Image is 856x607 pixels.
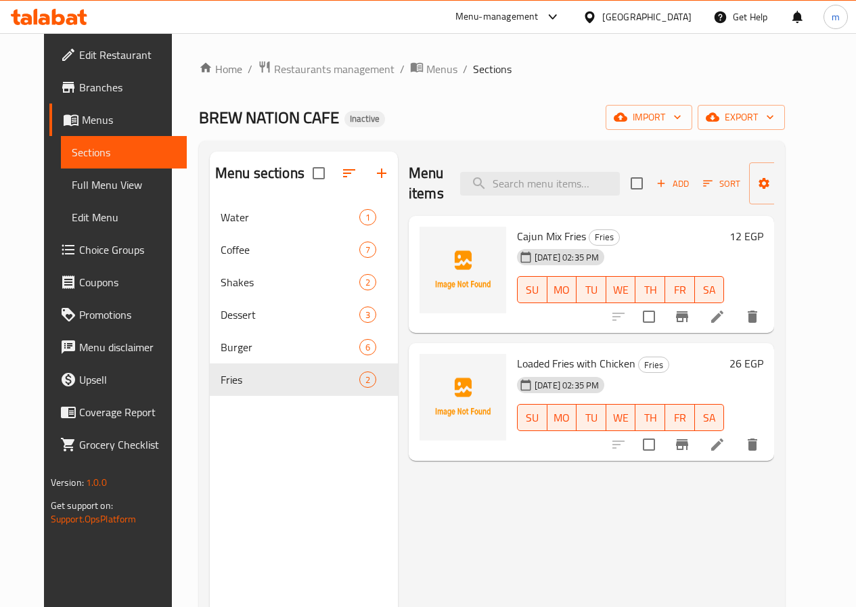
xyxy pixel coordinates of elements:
div: Dessert3 [210,298,398,331]
a: Upsell [49,363,187,396]
div: items [359,372,376,388]
img: Cajun Mix Fries [420,227,506,313]
a: Edit Restaurant [49,39,187,71]
span: Select section [623,169,651,198]
button: import [606,105,692,130]
span: Water [221,209,359,225]
span: Fries [589,229,619,245]
button: FR [665,276,695,303]
span: export [708,109,774,126]
span: SA [700,408,719,428]
span: Coverage Report [79,404,176,420]
span: Sort items [694,173,749,194]
button: WE [606,404,636,431]
a: Menus [410,60,457,78]
span: Cajun Mix Fries [517,226,586,246]
button: Add section [365,157,398,189]
div: items [359,209,376,225]
span: Select all sections [305,159,333,187]
span: Edit Menu [72,209,176,225]
li: / [463,61,468,77]
div: items [359,339,376,355]
button: WE [606,276,636,303]
div: Fries [589,229,620,246]
button: SA [695,404,725,431]
h2: Menu sections [215,163,305,183]
button: export [698,105,785,130]
h6: 12 EGP [729,227,763,246]
a: Restaurants management [258,60,395,78]
li: / [400,61,405,77]
span: 3 [360,309,376,321]
li: / [248,61,252,77]
button: FR [665,404,695,431]
button: Sort [700,173,744,194]
span: Sort sections [333,157,365,189]
div: items [359,307,376,323]
span: [DATE] 02:35 PM [529,379,604,392]
a: Edit menu item [709,309,725,325]
span: Grocery Checklist [79,436,176,453]
nav: breadcrumb [199,60,785,78]
span: Branches [79,79,176,95]
button: MO [547,404,577,431]
span: TU [582,408,601,428]
span: TH [641,280,660,300]
span: Upsell [79,372,176,388]
span: Select to update [635,430,663,459]
a: Edit Menu [61,201,187,233]
div: Burger [221,339,359,355]
span: Loaded Fries with Chicken [517,353,635,374]
button: Add [651,173,694,194]
span: Menu disclaimer [79,339,176,355]
span: SU [523,280,542,300]
div: items [359,242,376,258]
button: Manage items [749,162,840,204]
img: Loaded Fries with Chicken [420,354,506,441]
span: TU [582,280,601,300]
button: TH [635,276,665,303]
span: Add item [651,173,694,194]
span: SA [700,280,719,300]
span: m [832,9,840,24]
span: MO [553,280,572,300]
span: MO [553,408,572,428]
span: Menus [82,112,176,128]
span: Dessert [221,307,359,323]
button: delete [736,300,769,333]
span: Restaurants management [274,61,395,77]
a: Branches [49,71,187,104]
span: Menus [426,61,457,77]
span: Sort [703,176,740,192]
span: Manage items [760,166,829,200]
button: Branch-specific-item [666,428,698,461]
span: Fries [221,372,359,388]
span: 7 [360,244,376,256]
div: Burger6 [210,331,398,363]
div: Coffee7 [210,233,398,266]
span: Choice Groups [79,242,176,258]
a: Grocery Checklist [49,428,187,461]
span: [DATE] 02:35 PM [529,251,604,264]
span: Shakes [221,274,359,290]
button: TU [577,276,606,303]
span: 2 [360,276,376,289]
a: Support.OpsPlatform [51,510,137,528]
div: [GEOGRAPHIC_DATA] [602,9,692,24]
a: Edit menu item [709,436,725,453]
span: Edit Restaurant [79,47,176,63]
span: SU [523,408,542,428]
span: Promotions [79,307,176,323]
h2: Menu items [409,163,444,204]
a: Choice Groups [49,233,187,266]
span: Inactive [344,113,385,125]
h6: 26 EGP [729,354,763,373]
button: delete [736,428,769,461]
input: search [460,172,620,196]
button: MO [547,276,577,303]
span: FR [671,408,690,428]
a: Home [199,61,242,77]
